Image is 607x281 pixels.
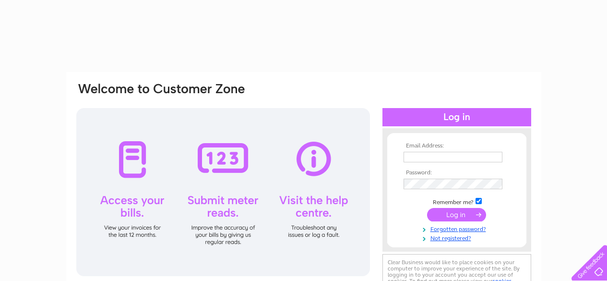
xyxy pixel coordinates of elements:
td: Remember me? [401,196,512,206]
a: Not registered? [404,233,512,242]
th: Password: [401,170,512,176]
img: npw-badge-icon-locked.svg [491,181,499,188]
input: Submit [427,208,486,221]
a: Forgotten password? [404,224,512,233]
th: Email Address: [401,143,512,149]
img: npw-badge-icon-locked.svg [491,153,499,161]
